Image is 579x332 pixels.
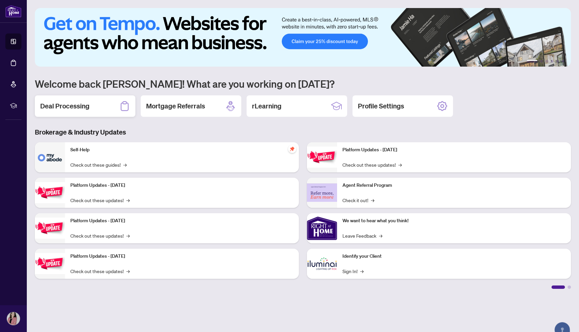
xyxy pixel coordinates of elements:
[35,253,65,274] img: Platform Updates - July 8, 2025
[307,147,337,168] img: Platform Updates - June 23, 2025
[398,161,402,168] span: →
[35,128,571,137] h3: Brokerage & Industry Updates
[35,142,65,172] img: Self-Help
[556,60,559,63] button: 5
[40,101,89,111] h2: Deal Processing
[552,309,572,329] button: Open asap
[35,218,65,239] img: Platform Updates - July 21, 2025
[307,213,337,243] img: We want to hear what you think!
[70,217,294,225] p: Platform Updates - [DATE]
[5,5,21,17] img: logo
[342,267,364,275] a: Sign In!→
[342,253,566,260] p: Identify your Client
[545,60,548,63] button: 3
[70,182,294,189] p: Platform Updates - [DATE]
[342,232,382,239] a: Leave Feedback→
[360,267,364,275] span: →
[146,101,205,111] h2: Mortgage Referrals
[562,60,564,63] button: 6
[527,60,537,63] button: 1
[123,161,127,168] span: →
[126,196,130,204] span: →
[288,145,296,153] span: pushpin
[342,196,374,204] a: Check it out!→
[70,146,294,154] p: Self-Help
[70,161,127,168] a: Check out these guides!→
[70,253,294,260] p: Platform Updates - [DATE]
[371,196,374,204] span: →
[35,77,571,90] h1: Welcome back [PERSON_NAME]! What are you working on [DATE]?
[126,267,130,275] span: →
[342,217,566,225] p: We want to hear what you think!
[342,146,566,154] p: Platform Updates - [DATE]
[307,249,337,279] img: Identify your Client
[358,101,404,111] h2: Profile Settings
[342,161,402,168] a: Check out these updates!→
[70,196,130,204] a: Check out these updates!→
[70,232,130,239] a: Check out these updates!→
[70,267,130,275] a: Check out these updates!→
[7,312,20,325] img: Profile Icon
[540,60,543,63] button: 2
[342,182,566,189] p: Agent Referral Program
[551,60,554,63] button: 4
[307,183,337,202] img: Agent Referral Program
[379,232,382,239] span: →
[35,8,571,67] img: Slide 0
[126,232,130,239] span: →
[35,182,65,203] img: Platform Updates - September 16, 2025
[252,101,281,111] h2: rLearning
